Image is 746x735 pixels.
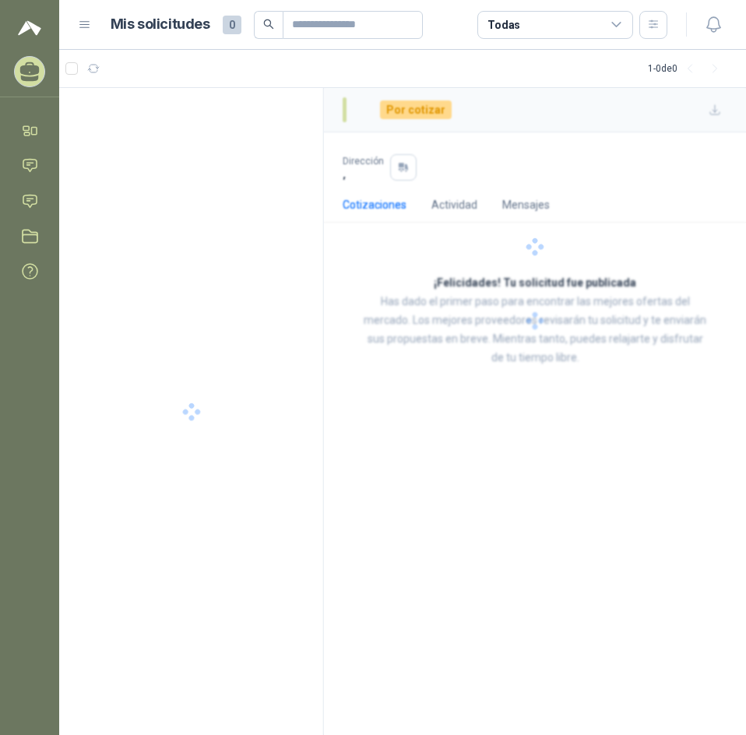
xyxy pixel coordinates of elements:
span: 0 [223,16,241,34]
h1: Mis solicitudes [111,13,210,36]
span: search [263,19,274,30]
img: Logo peakr [18,19,41,37]
div: 1 - 0 de 0 [648,56,727,81]
div: Todas [487,16,520,33]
